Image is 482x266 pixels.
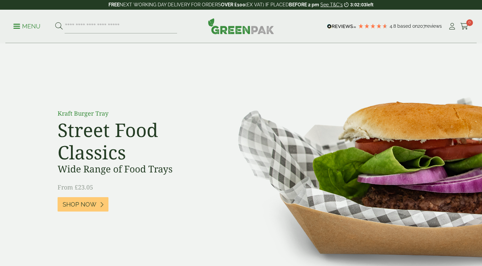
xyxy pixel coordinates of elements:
[58,109,208,118] p: Kraft Burger Tray
[58,197,108,212] a: Shop Now
[13,22,41,30] p: Menu
[466,19,473,26] span: 0
[221,2,245,7] strong: OVER £100
[58,119,208,163] h2: Street Food Classics
[397,23,418,29] span: Based on
[460,21,469,31] a: 0
[418,23,425,29] span: 207
[390,23,397,29] span: 4.8
[63,201,96,208] span: Shop Now
[358,23,388,29] div: 4.79 Stars
[425,23,442,29] span: reviews
[58,163,208,175] h3: Wide Range of Food Trays
[350,2,366,7] span: 3:02:03
[58,183,93,191] span: From £23.05
[448,23,456,30] i: My Account
[460,23,469,30] i: Cart
[13,22,41,29] a: Menu
[367,2,374,7] span: left
[320,2,343,7] a: See T&C's
[289,2,319,7] strong: BEFORE 2 pm
[327,24,356,29] img: REVIEWS.io
[208,18,274,34] img: GreenPak Supplies
[108,2,119,7] strong: FREE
